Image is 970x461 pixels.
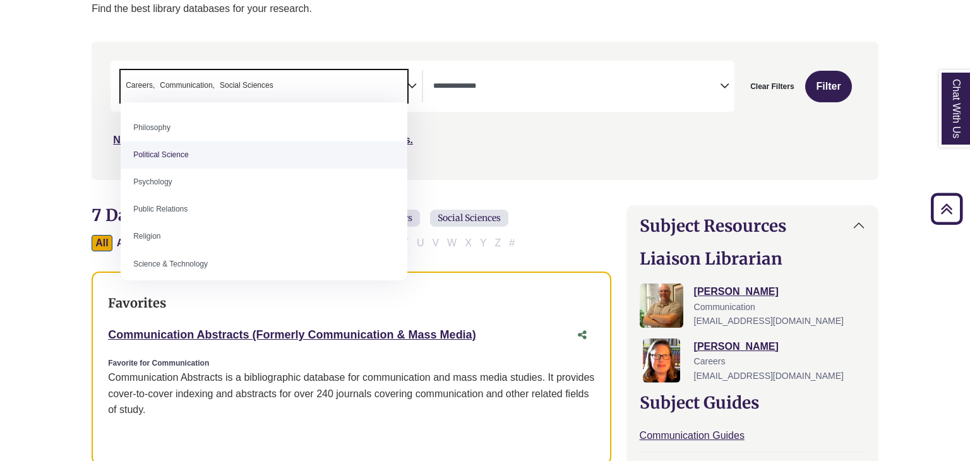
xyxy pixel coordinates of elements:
[694,356,726,366] span: Careers
[160,80,215,92] span: Communication
[220,80,273,92] span: Social Sciences
[640,393,865,412] h2: Subject Guides
[121,251,407,278] li: Science & Technology
[430,210,508,227] span: Social Sciences
[640,284,683,328] img: Nathan Farley
[643,338,681,383] img: Jessica Moore
[805,71,851,102] button: Submit for Search Results
[640,430,745,441] a: Communication Guides
[126,80,155,92] span: Careers
[694,286,779,297] a: [PERSON_NAME]
[108,357,594,369] div: Favorite for Communication
[121,80,155,92] li: Careers
[627,206,878,246] button: Subject Resources
[121,114,407,141] li: Philosophy
[121,169,407,196] li: Psychology
[215,80,273,92] li: Social Sciences
[276,82,282,92] textarea: Search
[92,237,520,248] div: Alpha-list to filter by first letter of database name
[108,328,476,341] a: Communication Abstracts (Formerly Communication & Mass Media)
[433,82,720,92] textarea: Search
[121,141,407,169] li: Political Science
[113,135,413,145] a: Not sure where to start? Check our Recommended Databases.
[92,1,878,17] p: Find the best library databases for your research.
[640,249,865,268] h2: Liaison Librarian
[694,316,844,326] span: [EMAIL_ADDRESS][DOMAIN_NAME]
[92,42,878,179] nav: Search filters
[113,235,128,251] button: Filter Results A
[694,341,779,352] a: [PERSON_NAME]
[121,223,407,250] li: Religion
[121,196,407,223] li: Public Relations
[570,323,595,347] button: Share this database
[926,200,967,217] a: Back to Top
[108,369,594,418] p: Communication Abstracts is a bibliographic database for communication and mass media studies. It ...
[742,71,802,102] button: Clear Filters
[694,302,755,312] span: Communication
[92,235,112,251] button: All
[92,205,276,225] span: 7 Databases Found for:
[694,371,844,381] span: [EMAIL_ADDRESS][DOMAIN_NAME]
[155,80,215,92] li: Communication
[108,296,594,311] h3: Favorites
